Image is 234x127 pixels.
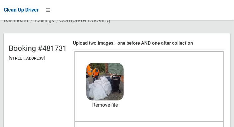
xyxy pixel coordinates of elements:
a: Clean Up Driver [4,5,39,15]
a: Remove file [86,100,124,110]
h5: [STREET_ADDRESS] [9,56,67,61]
h4: Upload two images - one before AND one after collection [73,41,225,46]
li: Complete Booking [55,14,110,26]
a: Dashboard [4,17,28,23]
span: Clean Up Driver [4,7,39,13]
h2: Booking #481731 [9,44,67,52]
a: Bookings [33,17,54,23]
